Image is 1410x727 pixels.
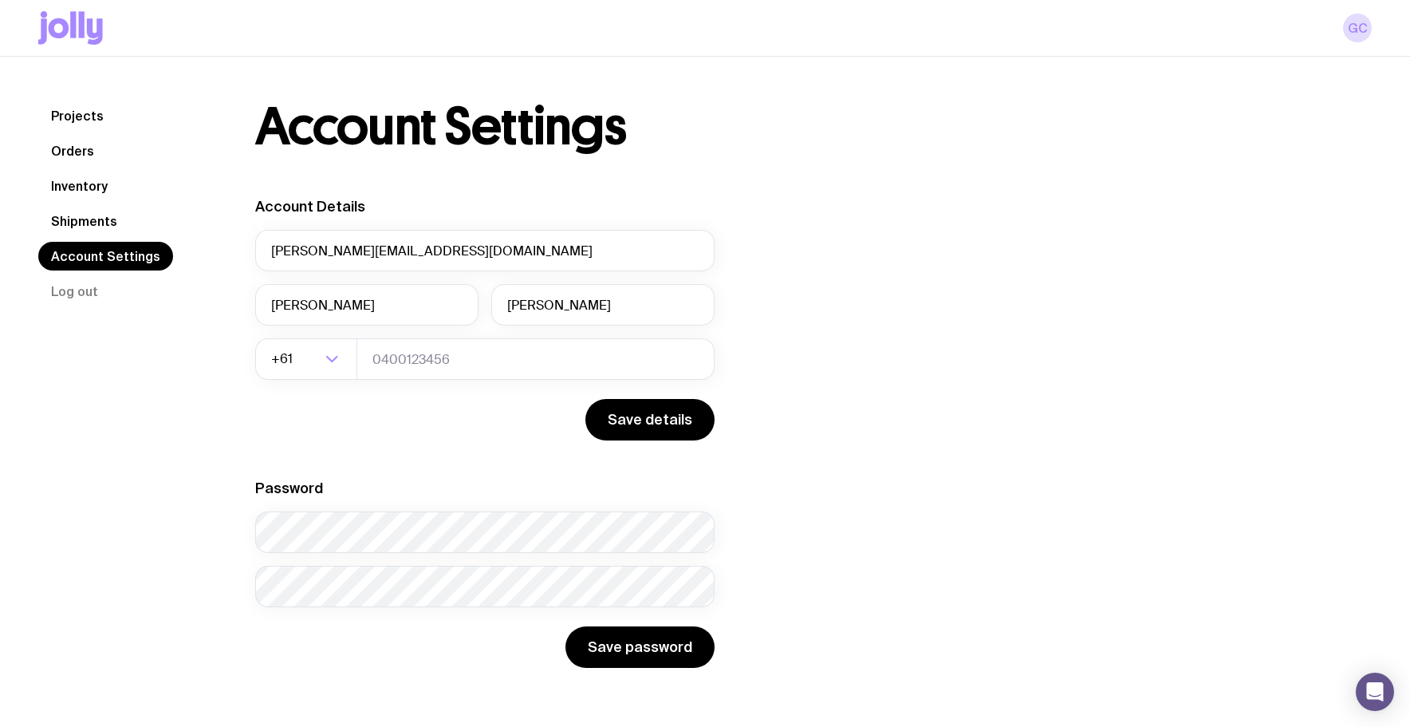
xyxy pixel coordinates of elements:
label: Password [255,480,323,496]
input: 0400123456 [356,338,715,380]
label: Account Details [255,198,365,215]
button: Save details [585,399,715,441]
input: Search for option [296,338,321,380]
div: Open Intercom Messenger [1356,673,1394,711]
input: your@email.com [255,230,715,271]
button: Save password [565,626,715,668]
a: GC [1343,14,1372,42]
input: Last Name [491,284,715,326]
div: Search for option [255,338,357,380]
button: Log out [38,277,111,306]
a: Orders [38,136,107,165]
a: Account Settings [38,242,173,271]
h1: Account Settings [255,101,626,152]
a: Inventory [38,172,120,200]
span: +61 [271,338,296,380]
a: Shipments [38,207,130,235]
input: First Name [255,284,479,326]
a: Projects [38,101,116,130]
